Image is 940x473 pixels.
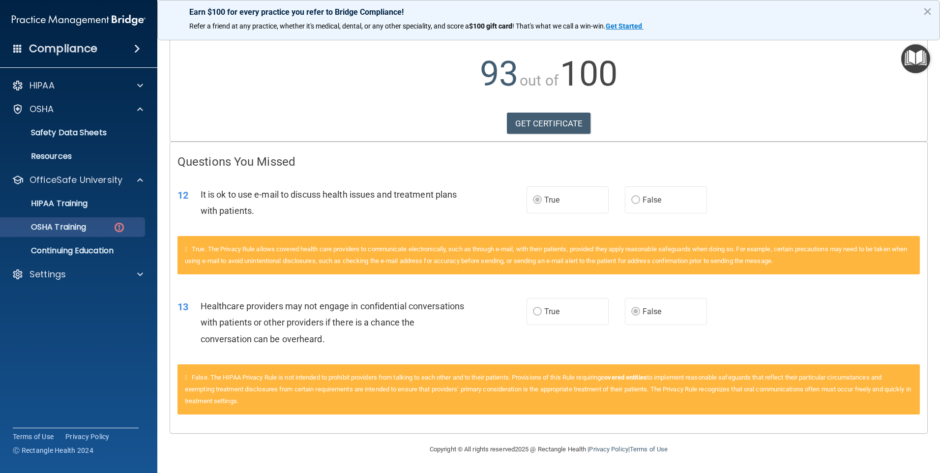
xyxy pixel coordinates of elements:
[643,195,662,205] span: False
[12,103,143,115] a: OSHA
[6,222,86,232] p: OSHA Training
[631,308,640,316] input: False
[544,195,559,205] span: True
[189,7,908,17] p: Earn $100 for every practice you refer to Bridge Compliance!
[189,22,469,30] span: Refer a friend at any practice, whether it's medical, dental, or any other speciality, and score a
[6,246,141,256] p: Continuing Education
[29,174,122,186] p: OfficeSafe University
[29,80,55,91] p: HIPAA
[6,199,88,208] p: HIPAA Training
[29,268,66,280] p: Settings
[177,155,920,168] h4: Questions You Missed
[177,189,188,201] span: 12
[29,42,97,56] h4: Compliance
[520,72,558,89] span: out of
[369,434,728,465] div: Copyright © All rights reserved 2025 @ Rectangle Health | |
[560,54,617,94] span: 100
[544,307,559,316] span: True
[201,301,465,344] span: Healthcare providers may not engage in confidential conversations with patients or other provider...
[6,151,141,161] p: Resources
[13,445,93,455] span: Ⓒ Rectangle Health 2024
[177,301,188,313] span: 13
[13,432,54,442] a: Terms of Use
[630,445,668,453] a: Terms of Use
[12,80,143,91] a: HIPAA
[113,221,125,234] img: danger-circle.6113f641.png
[12,10,146,30] img: PMB logo
[469,22,512,30] strong: $100 gift card
[185,245,907,265] span: True. The Privacy Rule allows covered health care providers to communicate electronically, such a...
[923,3,932,19] button: Close
[12,268,143,280] a: Settings
[533,197,542,204] input: True
[601,374,647,381] a: covered entities
[606,22,642,30] strong: Get Started
[201,189,457,216] span: It is ok to use e-mail to discuss health issues and treatment plans with patients.
[65,432,110,442] a: Privacy Policy
[12,174,143,186] a: OfficeSafe University
[185,374,911,405] span: False. The HIPAA Privacy Rule is not intended to prohibit providers from talking to each other an...
[533,308,542,316] input: True
[606,22,644,30] a: Get Started
[480,54,518,94] span: 93
[589,445,628,453] a: Privacy Policy
[6,128,141,138] p: Safety Data Sheets
[643,307,662,316] span: False
[507,113,591,134] a: GET CERTIFICATE
[901,44,930,73] button: Open Resource Center
[631,197,640,204] input: False
[512,22,606,30] span: ! That's what we call a win-win.
[29,103,54,115] p: OSHA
